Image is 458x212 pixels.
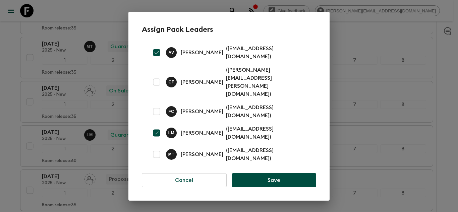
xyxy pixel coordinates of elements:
[181,108,223,116] p: [PERSON_NAME]
[142,25,316,34] h2: Assign Pack Leaders
[226,146,308,162] p: ( [EMAIL_ADDRESS][DOMAIN_NAME] )
[168,130,175,136] p: L M
[168,109,174,114] p: F C
[226,103,308,120] p: ( [EMAIL_ADDRESS][DOMAIN_NAME] )
[169,50,174,55] p: A V
[181,49,223,57] p: [PERSON_NAME]
[226,66,308,98] p: ( [PERSON_NAME][EMAIL_ADDRESS][PERSON_NAME][DOMAIN_NAME] )
[181,129,223,137] p: [PERSON_NAME]
[168,79,174,85] p: C F
[226,45,308,61] p: ( [EMAIL_ADDRESS][DOMAIN_NAME] )
[181,78,223,86] p: [PERSON_NAME]
[168,152,175,157] p: M T
[181,150,223,158] p: [PERSON_NAME]
[142,173,227,187] button: Cancel
[232,173,316,187] button: Save
[226,125,308,141] p: ( [EMAIL_ADDRESS][DOMAIN_NAME] )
